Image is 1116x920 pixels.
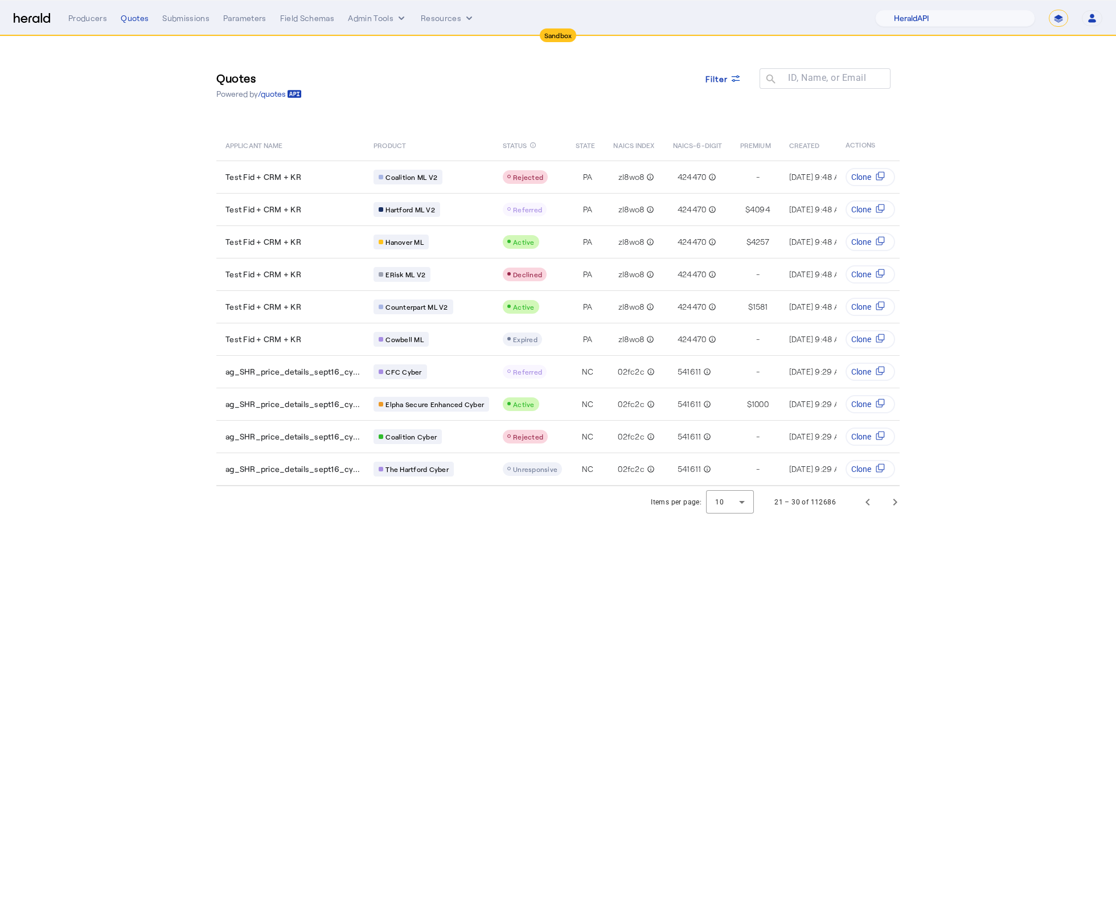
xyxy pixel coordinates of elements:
[225,431,360,442] span: ag_SHR_price_details_sept16_cy...
[225,139,282,150] span: APPLICANT NAME
[644,301,654,313] mat-icon: info_outline
[678,366,701,377] span: 541611
[582,399,594,410] span: NC
[385,400,484,409] span: Elpha Secure Enhanced Cyber
[583,334,593,345] span: PA
[678,463,701,475] span: 541611
[582,463,594,475] span: NC
[836,129,900,161] th: ACTIONS
[618,236,645,248] span: zl8wo8
[225,171,301,183] span: Test Fid + CRM + KR
[513,270,542,278] span: Declined
[644,204,654,215] mat-icon: info_outline
[851,171,871,183] span: Clone
[513,173,543,181] span: Rejected
[846,428,895,446] button: Clone
[374,139,406,150] span: PRODUCT
[225,236,301,248] span: Test Fid + CRM + KR
[706,269,716,280] mat-icon: info_outline
[678,236,707,248] span: 424470
[774,496,836,508] div: 21 – 30 of 112686
[678,301,707,313] span: 424470
[696,68,751,89] button: Filter
[756,171,760,183] span: -
[223,13,266,24] div: Parameters
[706,334,716,345] mat-icon: info_outline
[651,496,701,508] div: Items per page:
[751,236,769,248] span: 4257
[854,488,881,516] button: Previous page
[258,88,302,100] a: /quotes
[618,171,645,183] span: zl8wo8
[225,204,301,215] span: Test Fid + CRM + KR
[788,72,866,83] mat-label: ID, Name, or Email
[385,205,435,214] span: Hartford ML V2
[68,13,107,24] div: Producers
[678,171,707,183] span: 424470
[618,399,645,410] span: 02fc2c
[678,269,707,280] span: 424470
[748,301,753,313] span: $
[678,204,707,215] span: 424470
[747,399,752,410] span: $
[385,335,424,344] span: Cowbell ML
[789,139,820,150] span: CREATED
[851,399,871,410] span: Clone
[582,366,594,377] span: NC
[645,399,655,410] mat-icon: info_outline
[644,236,654,248] mat-icon: info_outline
[678,334,707,345] span: 424470
[789,367,846,376] span: [DATE] 9:29 AM
[789,302,846,311] span: [DATE] 9:48 AM
[753,301,768,313] span: 1581
[503,139,527,150] span: STATUS
[851,366,871,377] span: Clone
[583,301,593,313] span: PA
[513,368,542,376] span: Referred
[385,172,437,182] span: Coalition ML V2
[756,334,760,345] span: -
[583,269,593,280] span: PA
[14,13,50,24] img: Herald Logo
[701,463,711,475] mat-icon: info_outline
[673,139,722,150] span: NAICS-6-DIGIT
[618,463,645,475] span: 02fc2c
[752,399,769,410] span: 1000
[618,301,645,313] span: zl8wo8
[706,301,716,313] mat-icon: info_outline
[385,237,424,247] span: Hanover ML
[216,129,1081,486] table: Table view of all quotes submitted by your platform
[851,269,871,280] span: Clone
[618,431,645,442] span: 02fc2c
[513,400,535,408] span: Active
[644,171,654,183] mat-icon: info_outline
[583,236,593,248] span: PA
[706,236,716,248] mat-icon: info_outline
[576,139,595,150] span: STATE
[644,269,654,280] mat-icon: info_outline
[583,204,593,215] span: PA
[513,465,557,473] span: Unresponsive
[513,335,538,343] span: Expired
[740,139,771,150] span: PREMIUM
[613,139,654,150] span: NAICS INDEX
[851,334,871,345] span: Clone
[385,367,421,376] span: CFC Cyber
[846,395,895,413] button: Clone
[701,366,711,377] mat-icon: info_outline
[846,460,895,478] button: Clone
[162,13,210,24] div: Submissions
[348,13,407,24] button: internal dropdown menu
[846,363,895,381] button: Clone
[745,204,750,215] span: $
[746,236,751,248] span: $
[678,399,701,410] span: 541611
[706,204,716,215] mat-icon: info_outline
[225,334,301,345] span: Test Fid + CRM + KR
[851,236,871,248] span: Clone
[846,200,895,219] button: Clone
[645,463,655,475] mat-icon: info_outline
[540,28,577,42] div: Sandbox
[618,334,645,345] span: zl8wo8
[618,204,645,215] span: zl8wo8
